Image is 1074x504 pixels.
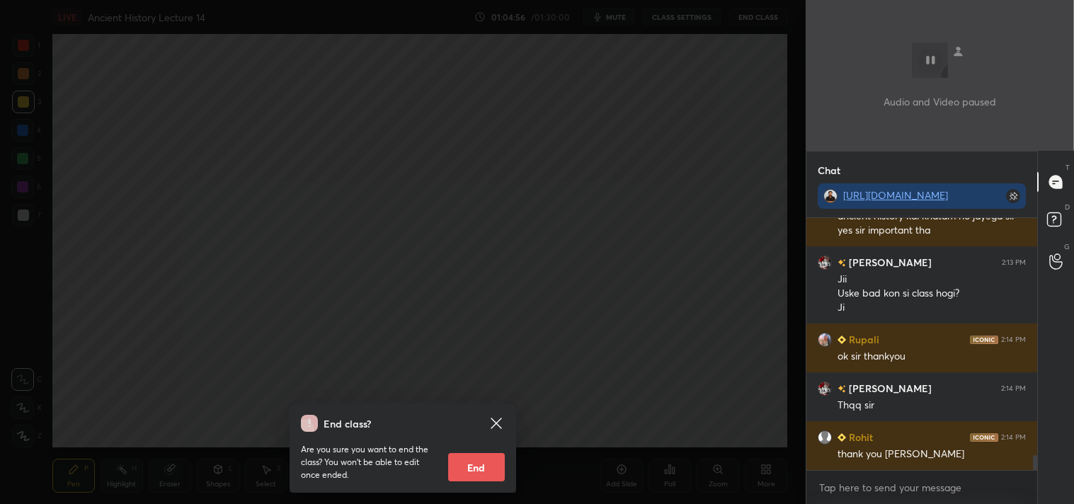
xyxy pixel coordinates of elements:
div: 2:14 PM [1001,336,1026,344]
h6: Rohit [846,430,873,445]
img: Learner_Badge_beginner_1_8b307cf2a0.svg [838,433,846,442]
p: Chat [806,151,852,189]
div: yes sir important tha [838,224,1026,238]
h6: Rupali [846,332,879,347]
h6: [PERSON_NAME] [846,255,932,270]
img: 24b8622b6f4842d1b48fc3f69b1c3d8e.jpg [818,256,832,270]
img: no-rating-badge.077c3623.svg [838,259,846,267]
button: End [448,453,505,481]
a: [URL][DOMAIN_NAME] [843,188,948,202]
div: Ji [838,301,1026,315]
img: Learner_Badge_beginner_1_8b307cf2a0.svg [838,336,846,344]
p: T [1066,162,1070,173]
img: 94bcd89bc7ca4e5a82e5345f6df80e34.jpg [818,333,832,347]
p: Audio and Video paused [884,94,996,109]
h6: [PERSON_NAME] [846,381,932,396]
img: default.png [818,430,832,445]
img: 24b8622b6f4842d1b48fc3f69b1c3d8e.jpg [818,382,832,396]
img: 50a2b7cafd4e47798829f34b8bc3a81a.jpg [823,189,838,203]
div: Thqq sir [838,399,1026,413]
div: ok sir thankyou [838,350,1026,364]
img: iconic-dark.1390631f.png [970,433,998,442]
div: Uske bad kon si class hogi? [838,287,1026,301]
div: 2:13 PM [1002,258,1026,267]
p: G [1064,241,1070,252]
div: grid [806,218,1037,470]
div: Jii [838,273,1026,287]
p: Are you sure you want to end the class? You won’t be able to edit once ended. [301,443,437,481]
p: D [1065,202,1070,212]
img: no-rating-badge.077c3623.svg [838,385,846,393]
div: 2:14 PM [1001,433,1026,442]
h4: End class? [324,416,371,431]
div: 2:14 PM [1001,384,1026,393]
div: thank you [PERSON_NAME] [838,447,1026,462]
img: iconic-dark.1390631f.png [970,336,998,344]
